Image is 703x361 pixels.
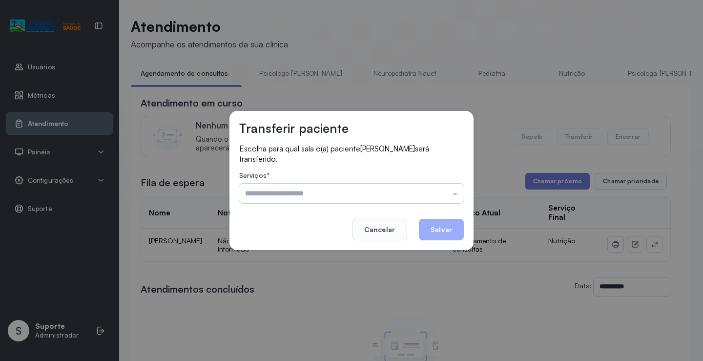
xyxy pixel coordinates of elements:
p: Escolha para qual sala o(a) paciente será transferido. [239,144,464,164]
span: Serviços [239,171,267,179]
button: Salvar [419,219,464,240]
span: [PERSON_NAME] [360,144,415,153]
button: Cancelar [352,219,407,240]
h3: Transferir paciente [239,121,349,136]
